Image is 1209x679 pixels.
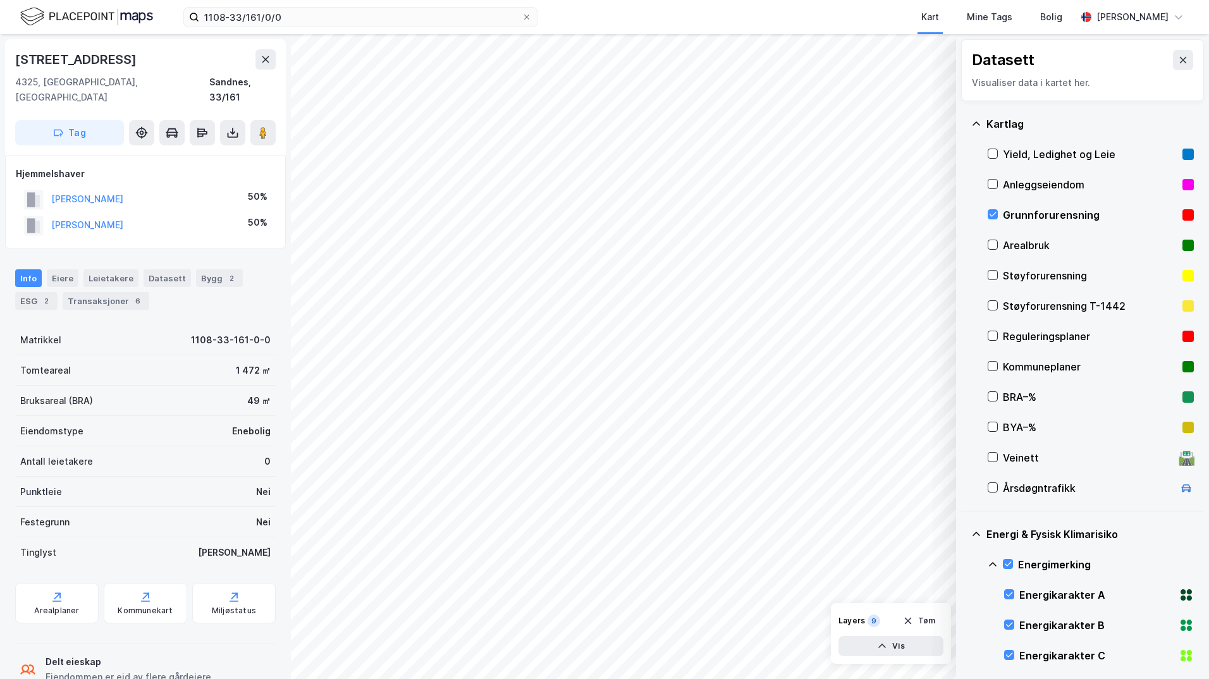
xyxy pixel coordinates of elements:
[868,615,880,627] div: 9
[1003,480,1174,496] div: Årsdøgntrafikk
[1019,648,1174,663] div: Energikarakter C
[1178,450,1195,466] div: 🛣️
[1019,587,1174,603] div: Energikarakter A
[248,215,267,230] div: 50%
[895,611,943,631] button: Tøm
[15,120,124,145] button: Tag
[248,189,267,204] div: 50%
[1003,177,1177,192] div: Anleggseiendom
[1003,207,1177,223] div: Grunnforurensning
[967,9,1012,25] div: Mine Tags
[15,292,58,310] div: ESG
[986,116,1194,132] div: Kartlag
[20,333,61,348] div: Matrikkel
[1019,618,1174,633] div: Energikarakter B
[1003,268,1177,283] div: Støyforurensning
[34,606,79,616] div: Arealplaner
[20,484,62,499] div: Punktleie
[1146,618,1209,679] iframe: Chat Widget
[256,484,271,499] div: Nei
[199,8,522,27] input: Søk på adresse, matrikkel, gårdeiere, leietakere eller personer
[20,454,93,469] div: Antall leietakere
[46,654,211,670] div: Delt eieskap
[921,9,939,25] div: Kart
[144,269,191,287] div: Datasett
[196,269,243,287] div: Bygg
[20,545,56,560] div: Tinglyst
[16,166,275,181] div: Hjemmelshaver
[47,269,78,287] div: Eiere
[118,606,173,616] div: Kommunekart
[1018,557,1194,572] div: Energimerking
[83,269,138,287] div: Leietakere
[40,295,52,307] div: 2
[1003,389,1177,405] div: BRA–%
[20,515,70,530] div: Festegrunn
[191,333,271,348] div: 1108-33-161-0-0
[1003,359,1177,374] div: Kommuneplaner
[63,292,149,310] div: Transaksjoner
[1003,147,1177,162] div: Yield, Ledighet og Leie
[1003,420,1177,435] div: BYA–%
[986,527,1194,542] div: Energi & Fysisk Klimarisiko
[838,616,865,626] div: Layers
[1003,298,1177,314] div: Støyforurensning T-1442
[20,393,93,408] div: Bruksareal (BRA)
[132,295,144,307] div: 6
[20,6,153,28] img: logo.f888ab2527a4732fd821a326f86c7f29.svg
[232,424,271,439] div: Enebolig
[209,75,276,105] div: Sandnes, 33/161
[1003,238,1177,253] div: Arealbruk
[972,75,1193,90] div: Visualiser data i kartet her.
[225,272,238,284] div: 2
[20,363,71,378] div: Tomteareal
[264,454,271,469] div: 0
[1096,9,1169,25] div: [PERSON_NAME]
[1040,9,1062,25] div: Bolig
[20,424,83,439] div: Eiendomstype
[212,606,256,616] div: Miljøstatus
[236,363,271,378] div: 1 472 ㎡
[1003,329,1177,344] div: Reguleringsplaner
[15,75,209,105] div: 4325, [GEOGRAPHIC_DATA], [GEOGRAPHIC_DATA]
[15,269,42,287] div: Info
[972,50,1034,70] div: Datasett
[1003,450,1174,465] div: Veinett
[198,545,271,560] div: [PERSON_NAME]
[15,49,139,70] div: [STREET_ADDRESS]
[838,636,943,656] button: Vis
[247,393,271,408] div: 49 ㎡
[256,515,271,530] div: Nei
